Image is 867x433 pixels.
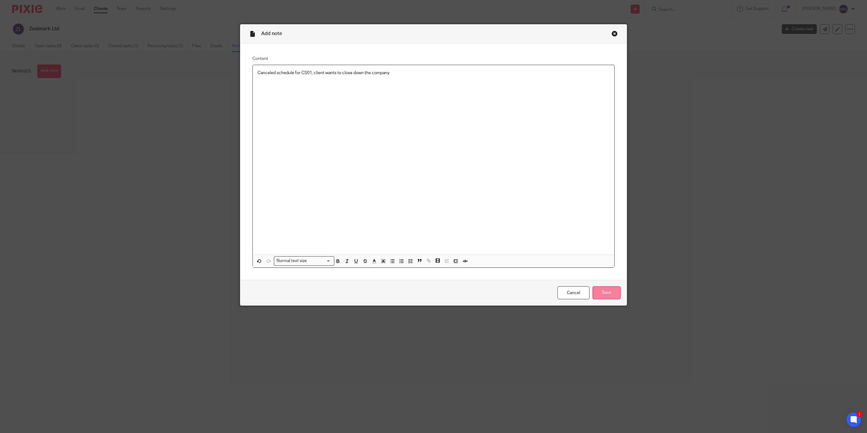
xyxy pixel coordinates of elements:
[252,56,615,62] label: Content
[856,411,862,417] div: 1
[274,256,334,266] div: Search for option
[258,70,609,76] p: Canceled schedule for CS01, client wants to close down the company
[275,258,308,264] span: Normal text size
[557,286,589,299] a: Cancel
[612,31,618,37] div: Close this dialog window
[593,286,621,299] input: Save
[309,258,331,264] input: Search for option
[261,31,282,36] span: Add note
